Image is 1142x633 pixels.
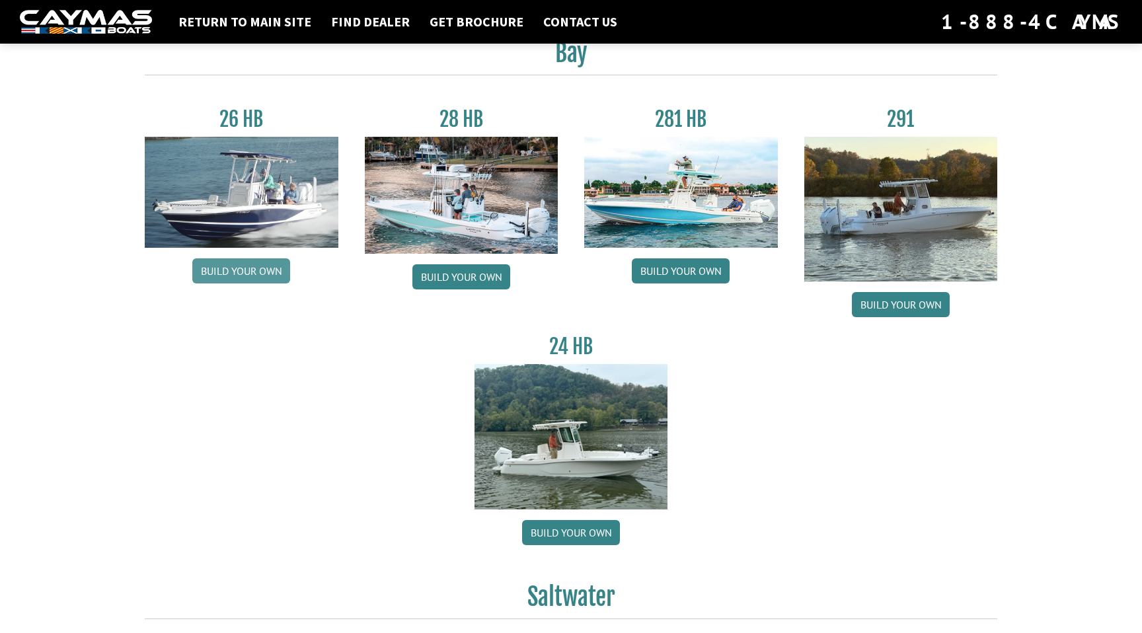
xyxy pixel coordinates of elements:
img: 26_new_photo_resized.jpg [145,137,338,248]
a: Build your own [852,292,950,317]
h3: 281 HB [584,107,778,131]
img: 28-hb-twin.jpg [584,137,778,248]
a: Get Brochure [423,13,530,30]
a: Contact Us [537,13,624,30]
a: Build your own [412,264,510,289]
h3: 28 HB [365,107,558,131]
h2: Saltwater [145,582,997,619]
h2: Bay [145,38,997,75]
div: 1-888-4CAYMAS [941,7,1122,36]
h3: 291 [804,107,998,131]
a: Build your own [192,258,290,283]
h3: 24 HB [475,334,668,359]
h3: 26 HB [145,107,338,131]
img: 24_HB_thumbnail.jpg [475,364,668,509]
a: Build your own [522,520,620,545]
img: white-logo-c9c8dbefe5ff5ceceb0f0178aa75bf4bb51f6bca0971e226c86eb53dfe498488.png [20,10,152,34]
img: 28_hb_thumbnail_for_caymas_connect.jpg [365,137,558,254]
a: Find Dealer [324,13,416,30]
a: Return to main site [172,13,318,30]
a: Build your own [632,258,730,283]
img: 291_Thumbnail.jpg [804,137,998,281]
